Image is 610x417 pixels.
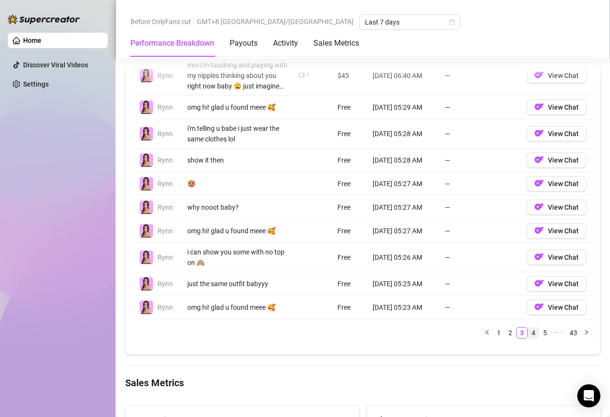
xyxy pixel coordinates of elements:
[365,15,454,29] span: Last 7 days
[367,56,439,96] td: [DATE] 06:40 AM
[157,72,173,79] span: Rynn
[577,384,600,407] div: Open Intercom Messenger
[332,196,367,219] td: Free
[23,61,88,69] a: Discover Viral Videos
[367,96,439,119] td: [DATE] 05:29 AM
[527,68,586,83] button: OFView Chat
[548,253,579,261] span: View Chat
[230,38,258,49] div: Payouts
[367,296,439,319] td: [DATE] 05:23 AM
[493,328,504,338] a: 1
[187,302,287,313] div: omg hi! glad u found meee 🥰
[332,243,367,272] td: Free
[581,327,592,339] li: Next Page
[527,74,586,81] a: OFView Chat
[484,329,490,335] span: left
[157,156,173,164] span: Rynn
[157,180,173,188] span: Rynn
[367,196,439,219] td: [DATE] 05:27 AM
[299,72,305,78] span: video-camera
[157,280,173,288] span: Rynn
[187,278,287,289] div: just the same outfit babyyy
[439,196,521,219] td: —
[548,103,579,111] span: View Chat
[313,38,359,49] div: Sales Metrics
[332,149,367,172] td: Free
[548,227,579,235] span: View Chat
[187,102,287,113] div: omg hi! glad u found meee 🥰
[548,303,579,311] span: View Chat
[527,300,586,315] button: OFView Chat
[157,130,173,138] span: Rynn
[534,155,544,164] img: OF
[534,226,544,235] img: OF
[332,296,367,319] td: Free
[197,14,353,29] span: GMT+8 [GEOGRAPHIC_DATA]/[GEOGRAPHIC_DATA]
[534,252,544,262] img: OF
[130,14,191,29] span: Before OnlyFans cut
[534,278,544,288] img: OF
[187,60,287,91] div: mm i’m touching and playing with my nipples thinking about you right now baby 😩 just imagine them...
[140,251,153,264] img: Rynn
[439,296,521,319] td: —
[528,328,539,338] a: 4
[517,328,527,338] a: 3
[23,37,41,44] a: Home
[527,250,586,265] button: OFView Chat
[540,328,550,338] a: 5
[332,119,367,149] td: Free
[439,219,521,243] td: —
[157,303,173,311] span: Rynn
[527,255,586,263] a: OFView Chat
[534,202,544,212] img: OF
[367,243,439,272] td: [DATE] 05:26 AM
[584,329,589,335] span: right
[273,38,298,49] div: Activity
[551,327,566,339] span: •••
[140,127,153,140] img: Rynn
[527,158,586,166] a: OFView Chat
[187,226,287,236] div: omg hi! glad u found meee 🥰
[548,72,579,79] span: View Chat
[527,305,586,313] a: OFView Chat
[187,202,287,213] div: why nooot baby?
[527,182,586,190] a: OFView Chat
[534,102,544,112] img: OF
[140,69,153,82] img: Rynn
[548,156,579,164] span: View Chat
[548,203,579,211] span: View Chat
[567,328,580,338] a: 43
[505,327,516,339] li: 2
[528,327,539,339] li: 4
[439,96,521,119] td: —
[527,282,586,290] a: OFView Chat
[187,178,287,189] div: 🥵
[332,272,367,296] td: Free
[187,155,287,165] div: show it then
[140,201,153,214] img: Rynn
[23,80,49,88] a: Settings
[534,302,544,312] img: OF
[187,123,287,144] div: i'm telling u babe i just wear the same clothes lol
[439,119,521,149] td: —
[439,149,521,172] td: —
[527,132,586,139] a: OFView Chat
[157,227,173,235] span: Rynn
[439,272,521,296] td: —
[505,328,516,338] a: 2
[548,280,579,288] span: View Chat
[332,56,367,96] td: $45
[332,172,367,196] td: Free
[527,200,586,215] button: OFView Chat
[581,327,592,339] button: right
[140,301,153,314] img: Rynn
[534,70,544,80] img: OF
[367,119,439,149] td: [DATE] 05:28 AM
[548,130,579,138] span: View Chat
[566,327,581,339] li: 43
[367,172,439,196] td: [DATE] 05:27 AM
[140,277,153,291] img: Rynn
[527,176,586,191] button: OFView Chat
[527,223,586,239] button: OFView Chat
[527,205,586,213] a: OFView Chat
